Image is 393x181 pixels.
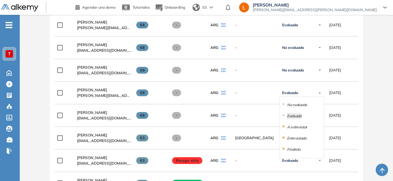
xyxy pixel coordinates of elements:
span: - [172,44,181,51]
span: [DATE] [329,135,341,141]
a: [PERSON_NAME] [77,19,131,25]
span: [EMAIL_ADDRESS][DOMAIN_NAME] [77,138,131,144]
img: Logo [1,4,38,12]
span: [EMAIL_ADDRESS][DOMAIN_NAME] [77,161,131,166]
span: 68 [136,67,148,74]
span: ARG [210,113,218,118]
a: [PERSON_NAME] [77,87,131,93]
span: 68 [136,112,148,119]
span: Evaluado [282,23,298,28]
span: - [235,113,275,118]
li: Finalista [287,146,300,153]
span: 63 [136,135,148,141]
span: No evaluado [282,68,304,73]
span: Onboarding [165,5,185,10]
span: [PERSON_NAME] [253,2,377,7]
span: 68 [136,89,148,96]
span: [DATE] [329,22,341,28]
li: No evaluado [287,102,307,108]
a: [PERSON_NAME] [77,132,131,138]
span: ARG [210,158,218,163]
span: [DATE] [329,67,341,73]
span: - [235,22,275,28]
span: [PERSON_NAME][EMAIL_ADDRESS][DOMAIN_NAME] [77,25,131,31]
a: [PERSON_NAME] [77,155,131,161]
span: [DATE] [329,158,341,163]
img: ARG [221,159,226,162]
span: - [235,158,275,163]
span: Agendar una demo [82,5,116,10]
img: ARG [221,136,226,140]
span: 63 [136,157,148,164]
li: Entrevistado [287,135,306,141]
img: Ícono de flecha [318,159,322,162]
span: [PERSON_NAME][EMAIL_ADDRESS][PERSON_NAME][DOMAIN_NAME] [253,7,377,12]
img: ARG [221,23,226,27]
span: [PERSON_NAME] [77,133,107,137]
a: [PERSON_NAME] [77,110,131,115]
a: [PERSON_NAME] [77,65,131,70]
img: Ícono de flecha [318,68,322,72]
img: ARG [221,68,226,72]
span: Evaluado [282,158,298,163]
img: ARG [221,46,226,50]
span: - [235,90,275,96]
span: - [172,89,181,96]
a: Agendar una demo [75,3,116,11]
li: Oferta enviada [287,157,310,164]
span: [EMAIL_ADDRESS][DOMAIN_NAME] [77,70,131,76]
span: 68 [136,22,148,28]
span: - [172,22,181,28]
li: Evaluado [287,113,302,119]
span: [PERSON_NAME] [77,42,107,47]
img: Ícono de flecha [318,91,322,95]
span: [DATE] [329,113,341,118]
span: [PERSON_NAME] [77,110,107,115]
img: Ícono de flecha [318,23,322,27]
span: [DATE] [329,90,341,96]
a: [PERSON_NAME] [77,42,131,48]
span: [DATE] [329,45,341,50]
span: No evaluado [282,45,304,50]
span: [GEOGRAPHIC_DATA] [235,135,275,141]
li: A entrevistar [287,124,307,130]
span: ARG [210,45,218,50]
span: [PERSON_NAME] [77,155,107,160]
img: ARG [221,91,226,95]
span: Riesgo alto [172,157,202,164]
span: - [172,112,181,119]
img: arrow [209,6,213,9]
span: - [172,67,181,74]
span: T [8,51,11,56]
img: world [192,4,200,11]
span: [PERSON_NAME] [77,65,107,70]
span: ARG [210,90,218,96]
span: Evaluado [282,90,298,95]
span: 68 [136,44,148,51]
span: ES [202,5,207,10]
span: [EMAIL_ADDRESS][DOMAIN_NAME] [77,48,131,53]
span: [PERSON_NAME] [77,88,107,92]
span: - [235,67,275,73]
span: [EMAIL_ADDRESS][DOMAIN_NAME] [77,115,131,121]
img: Ícono de flecha [318,46,322,50]
span: ARG [210,67,218,73]
span: [PERSON_NAME] [77,20,107,24]
span: Tutoriales [133,5,150,10]
span: - [172,135,181,141]
span: ARG [210,22,218,28]
button: Onboarding [155,1,185,14]
i: - [6,24,12,26]
span: ARG [210,135,218,141]
img: ARG [221,114,226,117]
span: [PERSON_NAME][EMAIL_ADDRESS][PERSON_NAME][DOMAIN_NAME] [77,93,131,98]
span: - [235,45,275,50]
